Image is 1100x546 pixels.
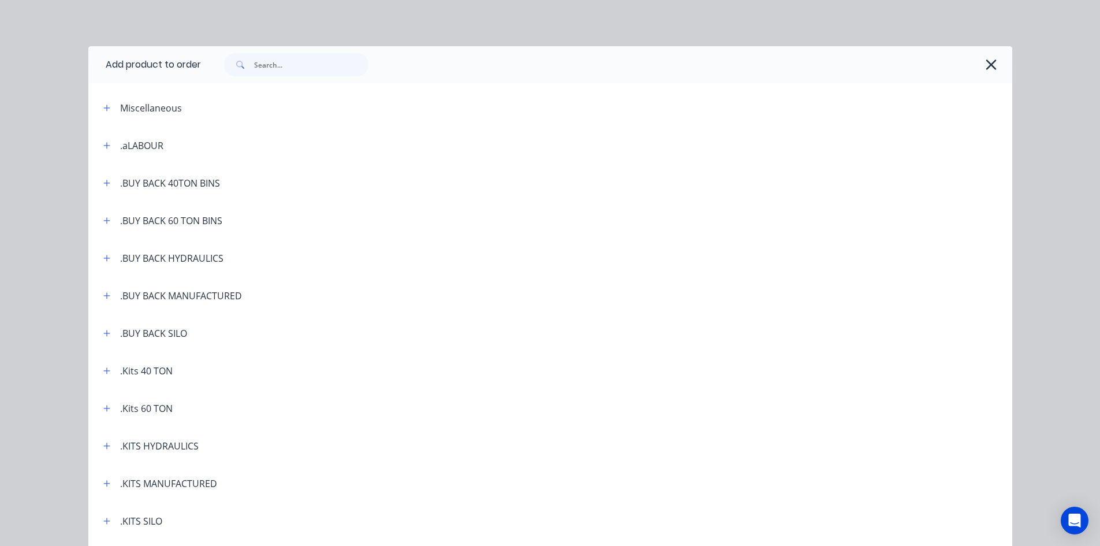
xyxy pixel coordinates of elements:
[120,214,222,228] div: .BUY BACK 60 TON BINS
[120,289,242,303] div: .BUY BACK MANUFACTURED
[120,139,163,153] div: .aLABOUR
[120,176,220,190] div: .BUY BACK 40TON BINS
[120,439,199,453] div: .KITS HYDRAULICS
[120,101,182,115] div: Miscellaneous
[1061,507,1088,534] div: Open Intercom Messenger
[120,514,162,528] div: .KITS SILO
[254,53,368,76] input: Search...
[88,46,201,83] div: Add product to order
[120,477,217,491] div: .KITS MANUFACTURED
[120,364,173,378] div: .Kits 40 TON
[120,402,173,415] div: .Kits 60 TON
[120,326,187,340] div: .BUY BACK SILO
[120,251,223,265] div: .BUY BACK HYDRAULICS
